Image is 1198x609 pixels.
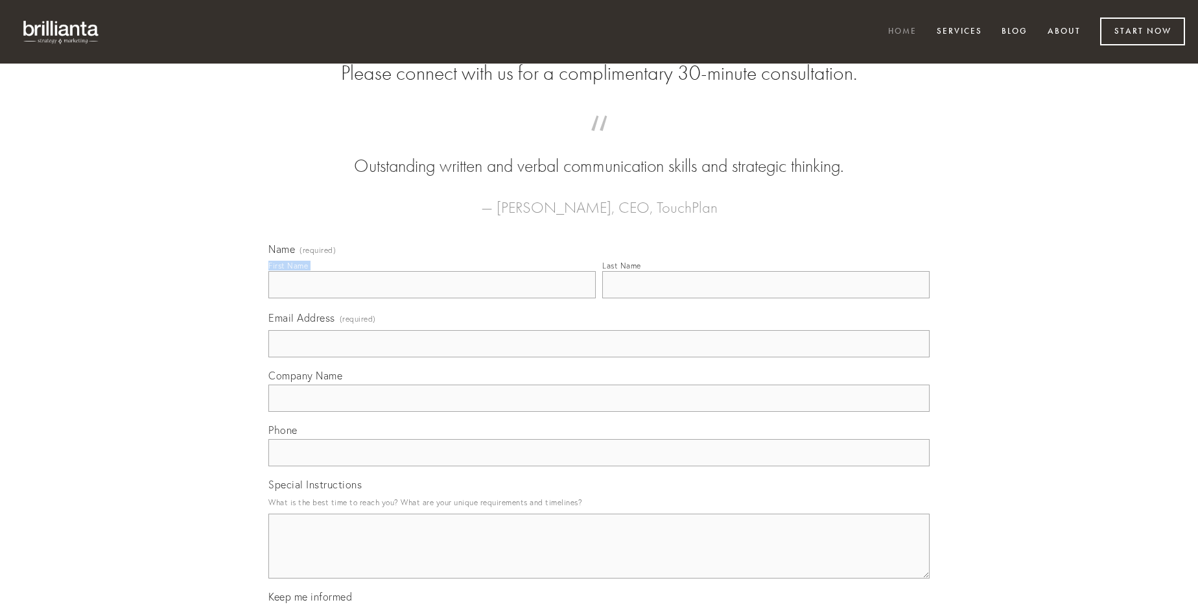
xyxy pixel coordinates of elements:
[268,243,295,256] span: Name
[268,369,342,382] span: Company Name
[340,310,376,328] span: (required)
[268,424,298,436] span: Phone
[1100,18,1185,45] a: Start Now
[928,21,991,43] a: Services
[289,128,909,154] span: “
[880,21,925,43] a: Home
[289,179,909,221] figcaption: — [PERSON_NAME], CEO, TouchPlan
[602,261,641,270] div: Last Name
[268,61,930,86] h2: Please connect with us for a complimentary 30-minute consultation.
[268,478,362,491] span: Special Instructions
[268,590,352,603] span: Keep me informed
[289,128,909,179] blockquote: Outstanding written and verbal communication skills and strategic thinking.
[13,13,110,51] img: brillianta - research, strategy, marketing
[1039,21,1089,43] a: About
[268,311,335,324] span: Email Address
[299,246,336,254] span: (required)
[268,261,308,270] div: First Name
[268,494,930,511] p: What is the best time to reach you? What are your unique requirements and timelines?
[993,21,1036,43] a: Blog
